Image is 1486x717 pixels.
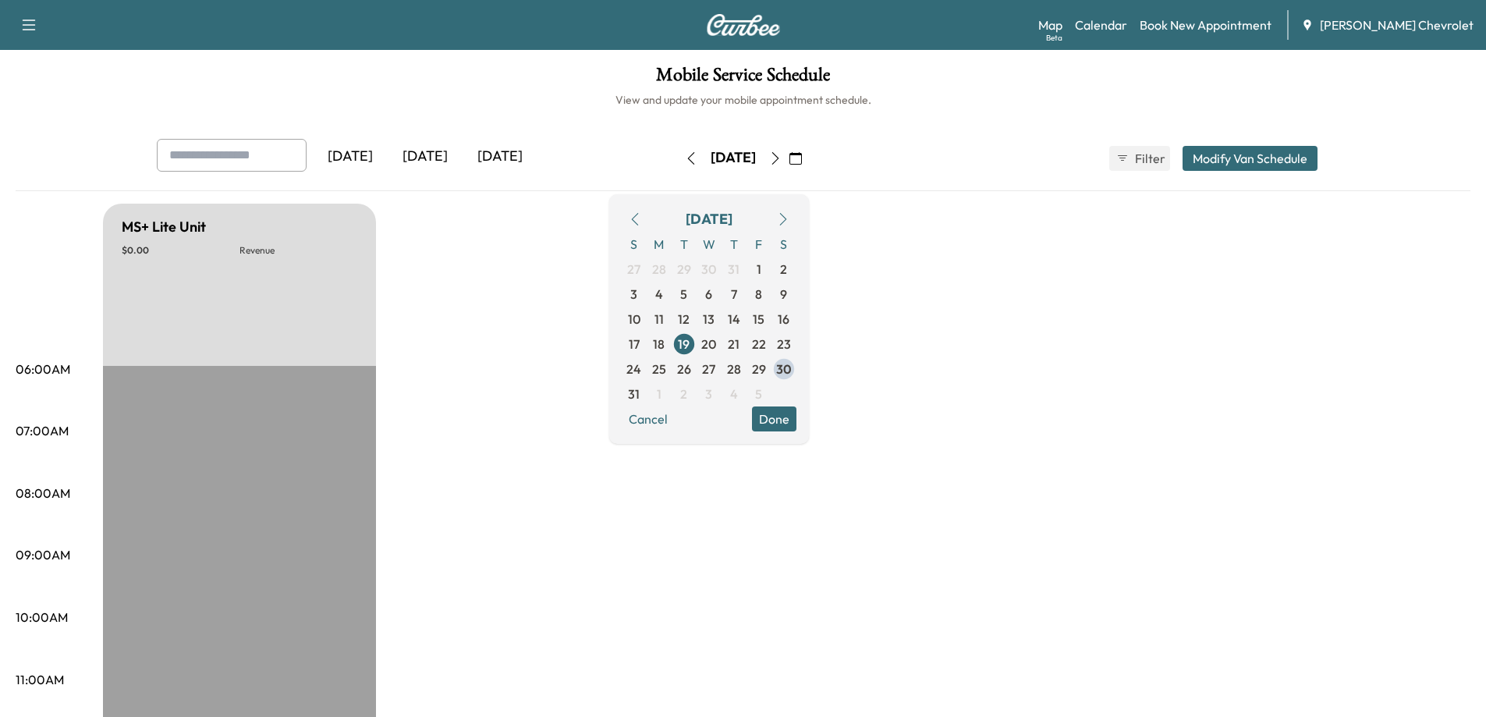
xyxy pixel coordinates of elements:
span: 30 [701,260,716,279]
span: 16 [778,310,789,328]
p: 09:00AM [16,545,70,564]
p: $ 0.00 [122,244,239,257]
span: 5 [680,285,687,303]
p: 06:00AM [16,360,70,378]
span: M [647,232,672,257]
span: 4 [655,285,663,303]
div: [DATE] [686,208,732,230]
span: 2 [780,260,787,279]
span: 22 [752,335,766,353]
p: 07:00AM [16,421,69,440]
span: 29 [677,260,691,279]
span: 6 [705,285,712,303]
span: 8 [755,285,762,303]
span: 14 [728,310,740,328]
span: T [672,232,697,257]
span: 3 [630,285,637,303]
span: 26 [677,360,691,378]
span: 28 [727,360,741,378]
span: 2 [680,385,687,403]
span: 28 [652,260,666,279]
div: Beta [1046,32,1062,44]
button: Filter [1109,146,1170,171]
span: 17 [629,335,640,353]
span: 13 [703,310,715,328]
span: 3 [705,385,712,403]
span: 24 [626,360,641,378]
span: 11 [654,310,664,328]
p: 08:00AM [16,484,70,502]
span: 19 [678,335,690,353]
a: Book New Appointment [1140,16,1271,34]
span: 12 [678,310,690,328]
span: 1 [757,260,761,279]
p: 11:00AM [16,670,64,689]
span: [PERSON_NAME] Chevrolet [1320,16,1474,34]
span: 27 [627,260,640,279]
span: 1 [657,385,661,403]
a: MapBeta [1038,16,1062,34]
p: 10:00AM [16,608,68,626]
span: 15 [753,310,764,328]
img: Curbee Logo [706,14,781,36]
span: 30 [776,360,792,378]
span: 9 [780,285,787,303]
span: Filter [1135,149,1163,168]
button: Modify Van Schedule [1183,146,1318,171]
div: [DATE] [313,139,388,175]
span: 4 [730,385,738,403]
span: 7 [731,285,737,303]
a: Calendar [1075,16,1127,34]
span: T [722,232,747,257]
span: 18 [653,335,665,353]
span: 10 [628,310,640,328]
span: F [747,232,771,257]
span: 20 [701,335,716,353]
span: W [697,232,722,257]
div: [DATE] [711,148,756,168]
div: [DATE] [463,139,537,175]
span: S [622,232,647,257]
span: 27 [702,360,715,378]
span: S [771,232,796,257]
span: 29 [752,360,766,378]
h1: Mobile Service Schedule [16,66,1470,92]
div: [DATE] [388,139,463,175]
button: Cancel [622,406,675,431]
p: Revenue [239,244,357,257]
span: 25 [652,360,666,378]
button: Done [752,406,796,431]
span: 5 [755,385,762,403]
span: 21 [728,335,739,353]
span: 31 [628,385,640,403]
h5: MS+ Lite Unit [122,216,206,238]
h6: View and update your mobile appointment schedule. [16,92,1470,108]
span: 23 [777,335,791,353]
span: 31 [728,260,739,279]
